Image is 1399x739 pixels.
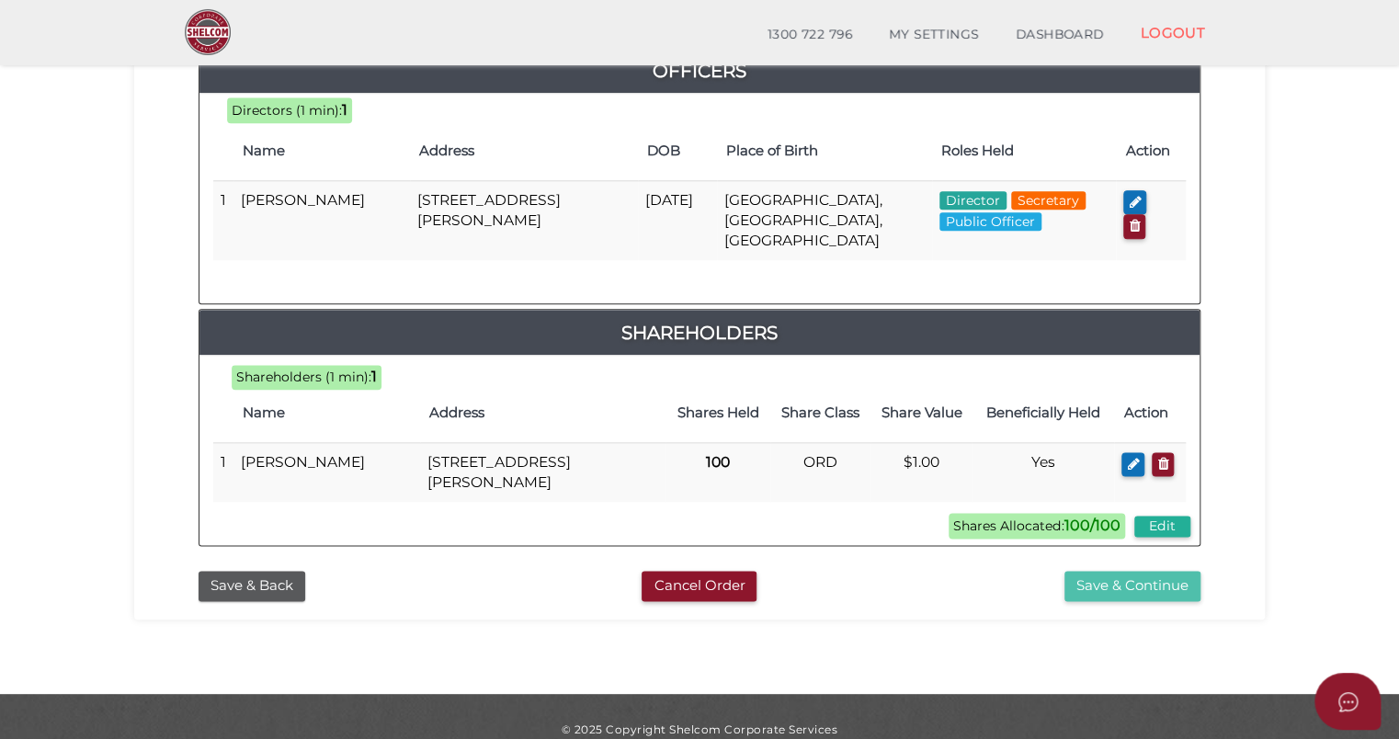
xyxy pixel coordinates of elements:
td: $1.00 [870,442,972,502]
a: Officers [199,56,1200,85]
h4: Name [243,405,411,421]
button: Cancel Order [642,571,756,601]
button: Save & Continue [1064,571,1200,601]
h4: Action [1123,405,1177,421]
td: [GEOGRAPHIC_DATA], [GEOGRAPHIC_DATA], [GEOGRAPHIC_DATA] [717,180,932,260]
h4: Beneficially Held [981,405,1105,421]
div: © 2025 Copyright Shelcom Corporate Services [148,722,1251,737]
button: Save & Back [199,571,305,601]
h4: Share Value [880,405,962,421]
h4: Address [419,143,629,159]
td: 1 [213,442,233,502]
h4: Share Class [779,405,862,421]
h4: Roles Held [941,143,1108,159]
b: 100/100 [1064,517,1120,534]
h4: Name [243,143,401,159]
a: LOGOUT [1121,14,1223,51]
td: [DATE] [638,180,717,260]
button: Open asap [1314,673,1381,730]
span: Secretary [1011,191,1086,210]
td: [STREET_ADDRESS][PERSON_NAME] [410,180,638,260]
a: 1300 722 796 [749,17,870,53]
a: DASHBOARD [997,17,1122,53]
td: Yes [972,442,1114,502]
h4: Place of Birth [726,143,923,159]
td: [PERSON_NAME] [233,180,410,260]
b: 1 [371,368,377,385]
span: Public Officer [939,212,1041,231]
span: Director [939,191,1007,210]
td: ORD [770,442,871,502]
td: [PERSON_NAME] [233,442,420,502]
span: Shareholders (1 min): [236,369,371,385]
h4: Action [1125,143,1177,159]
span: Directors (1 min): [232,102,342,119]
h4: DOB [647,143,708,159]
a: Shareholders [199,318,1200,347]
a: MY SETTINGS [870,17,997,53]
b: 100 [706,453,730,471]
td: 1 [213,180,233,260]
span: Shares Allocated: [949,513,1125,539]
h4: Shares Held [675,405,761,421]
h4: Address [429,405,656,421]
td: [STREET_ADDRESS][PERSON_NAME] [420,442,665,502]
b: 1 [342,101,347,119]
button: Edit [1134,516,1190,537]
